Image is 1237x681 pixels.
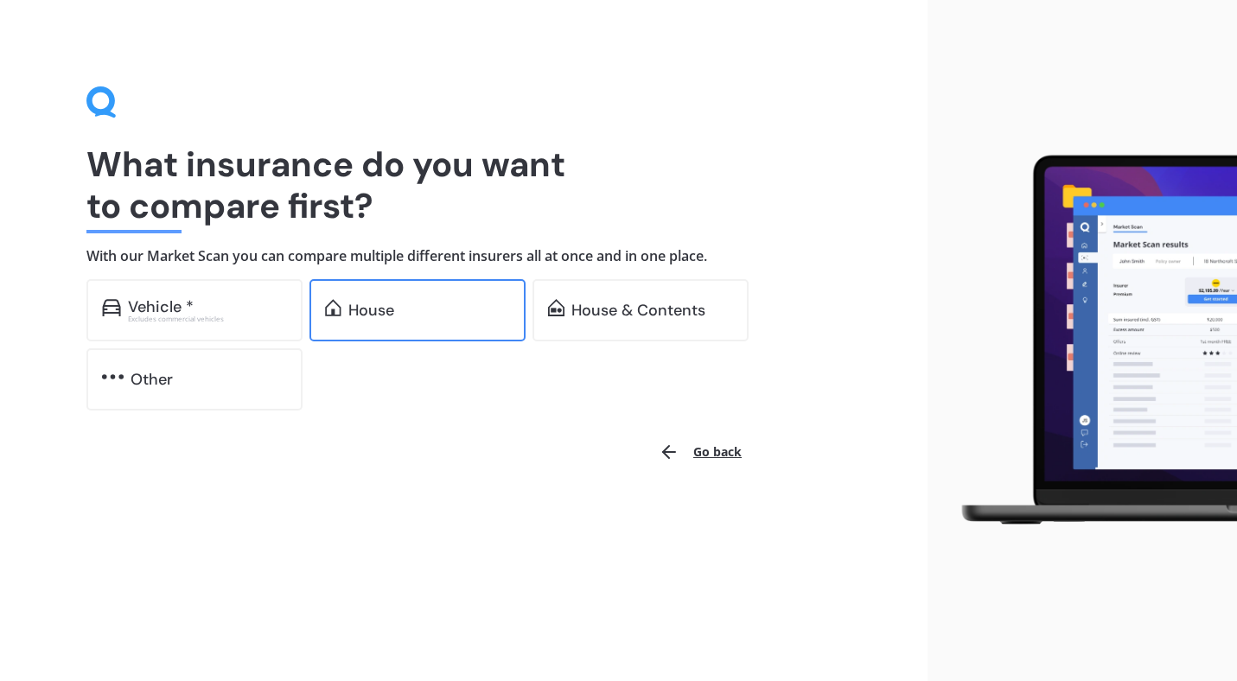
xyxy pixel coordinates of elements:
h1: What insurance do you want to compare first? [86,143,841,226]
button: Go back [648,431,752,473]
div: House [348,302,394,319]
div: House & Contents [571,302,705,319]
div: Other [131,371,173,388]
img: laptop.webp [941,147,1237,535]
img: home.91c183c226a05b4dc763.svg [325,299,341,316]
h4: With our Market Scan you can compare multiple different insurers all at once and in one place. [86,247,841,265]
img: car.f15378c7a67c060ca3f3.svg [102,299,121,316]
div: Vehicle * [128,298,194,315]
img: home-and-contents.b802091223b8502ef2dd.svg [548,299,564,316]
img: other.81dba5aafe580aa69f38.svg [102,368,124,385]
div: Excludes commercial vehicles [128,315,287,322]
